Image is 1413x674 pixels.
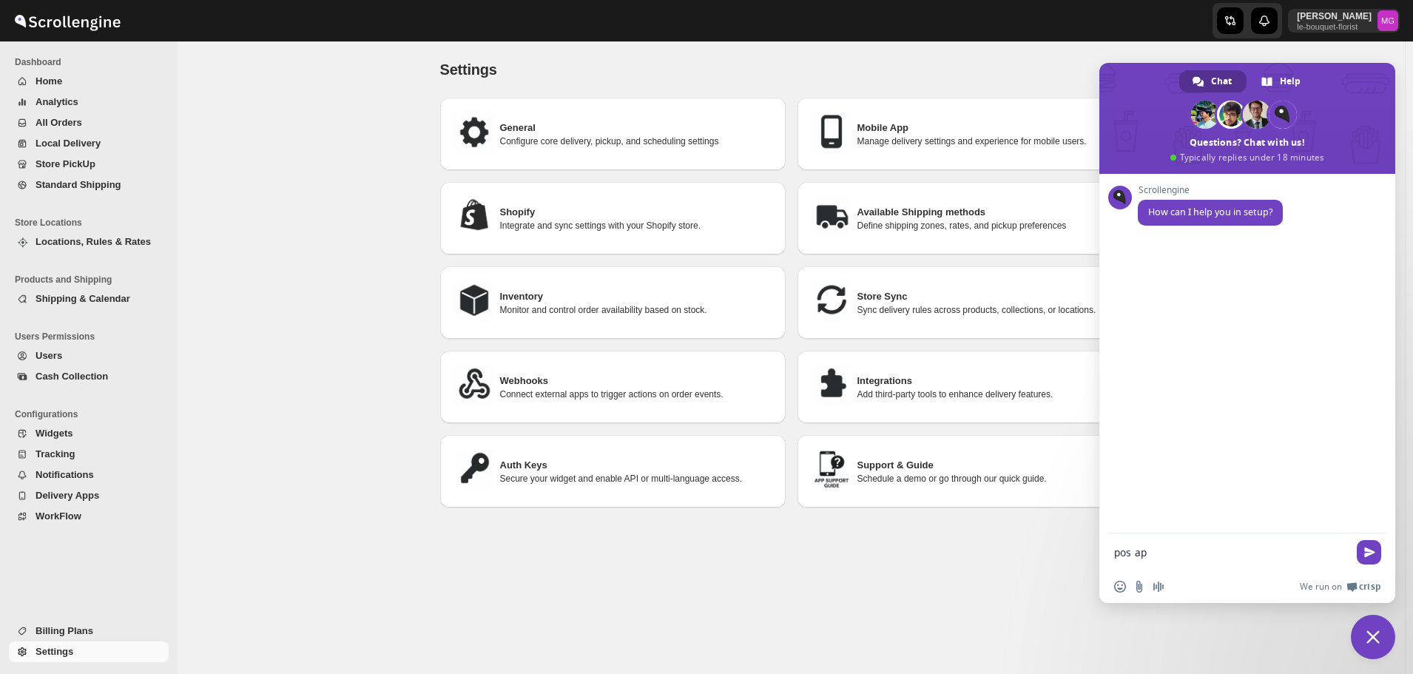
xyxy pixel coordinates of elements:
[809,447,854,491] img: Support & Guide
[15,331,170,343] span: Users Permissions
[36,75,62,87] span: Home
[452,194,496,238] img: Shopify
[500,135,774,147] p: Configure core delivery, pickup, and scheduling settings
[9,506,169,527] button: WorkFlow
[1300,581,1380,593] a: We run onCrisp
[1148,206,1272,218] span: How can I help you in setup?
[9,92,169,112] button: Analytics
[36,96,78,107] span: Analytics
[500,220,774,232] p: Integrate and sync settings with your Shopify store.
[1359,581,1380,593] span: Crisp
[9,232,169,252] button: Locations, Rules & Rates
[440,61,497,78] span: Settings
[857,220,1131,232] p: Define shipping zones, rates, and pickup preferences
[15,274,170,286] span: Products and Shipping
[9,485,169,506] button: Delivery Apps
[36,428,72,439] span: Widgets
[1297,10,1372,22] p: [PERSON_NAME]
[36,490,99,501] span: Delivery Apps
[9,112,169,133] button: All Orders
[1153,581,1164,593] span: Audio message
[1248,70,1315,92] div: Help
[9,621,169,641] button: Billing Plans
[452,278,496,323] img: Inventory
[9,423,169,444] button: Widgets
[1114,581,1126,593] span: Insert an emoji
[1377,10,1398,31] span: Melody Gluth
[9,289,169,309] button: Shipping & Calendar
[452,363,496,407] img: Webhooks
[857,458,1131,473] h3: Support & Guide
[500,458,774,473] h3: Auth Keys
[452,109,496,154] img: General
[857,289,1131,304] h3: Store Sync
[1351,615,1395,659] div: Close chat
[36,179,121,190] span: Standard Shipping
[500,304,774,316] p: Monitor and control order availability based on stock.
[36,117,82,128] span: All Orders
[500,473,774,485] p: Secure your widget and enable API or multi-language access.
[9,346,169,366] button: Users
[15,408,170,420] span: Configurations
[857,135,1131,147] p: Manage delivery settings and experience for mobile users.
[36,236,151,247] span: Locations, Rules & Rates
[809,194,854,238] img: Available Shipping methods
[857,304,1131,316] p: Sync delivery rules across products, collections, or locations.
[36,625,93,636] span: Billing Plans
[1288,9,1400,33] button: User menu
[1381,16,1395,25] text: MG
[1114,546,1348,559] textarea: Compose your message...
[1300,581,1342,593] span: We run on
[809,109,854,154] img: Mobile App
[1138,185,1283,195] span: Scrollengine
[9,641,169,662] button: Settings
[15,56,170,68] span: Dashboard
[9,366,169,387] button: Cash Collection
[500,374,774,388] h3: Webhooks
[1357,540,1381,565] span: Send
[809,278,854,323] img: Store Sync
[1280,70,1301,92] span: Help
[1179,70,1247,92] div: Chat
[36,469,94,480] span: Notifications
[36,138,101,149] span: Local Delivery
[1297,22,1372,31] p: le-bouquet-florist
[857,374,1131,388] h3: Integrations
[36,293,130,304] span: Shipping & Calendar
[12,2,123,39] img: ScrollEngine
[36,158,95,169] span: Store PickUp
[857,205,1131,220] h3: Available Shipping methods
[1133,581,1145,593] span: Send a file
[500,205,774,220] h3: Shopify
[500,289,774,304] h3: Inventory
[15,217,170,229] span: Store Locations
[857,388,1131,400] p: Add third-party tools to enhance delivery features.
[500,121,774,135] h3: General
[500,388,774,400] p: Connect external apps to trigger actions on order events.
[36,646,73,657] span: Settings
[36,510,81,522] span: WorkFlow
[36,350,62,361] span: Users
[857,473,1131,485] p: Schedule a demo or go through our quick guide.
[36,371,108,382] span: Cash Collection
[1211,70,1232,92] span: Chat
[9,71,169,92] button: Home
[857,121,1131,135] h3: Mobile App
[809,363,854,407] img: Integrations
[9,444,169,465] button: Tracking
[452,447,496,491] img: Auth Keys
[9,465,169,485] button: Notifications
[36,448,75,459] span: Tracking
